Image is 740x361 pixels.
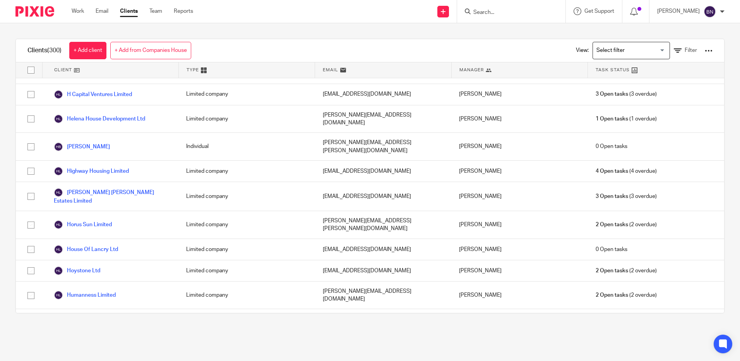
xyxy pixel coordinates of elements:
span: 2 Open tasks [596,291,628,299]
a: Work [72,7,84,15]
span: (2 overdue) [596,221,657,229]
img: svg%3E [54,142,63,151]
a: House Of Lancry Ltd [54,245,118,254]
div: [PERSON_NAME] [451,309,588,330]
span: (3 overdue) [596,90,657,98]
input: Select all [24,63,38,77]
a: [PERSON_NAME] [54,142,110,151]
div: Limited company [178,211,315,239]
span: (3 overdue) [596,193,657,200]
p: [PERSON_NAME] [657,7,700,15]
input: Search for option [594,44,665,57]
span: Manager [459,67,484,73]
div: [EMAIL_ADDRESS][DOMAIN_NAME] [315,309,451,330]
div: WBR Group [178,309,315,330]
a: Horus Sun Limited [54,220,112,229]
span: 0 Open tasks [596,246,627,253]
span: 0 Open tasks [596,143,627,150]
span: 3 Open tasks [596,90,628,98]
a: H Capital Ventures Limited [54,90,132,99]
img: svg%3E [704,5,716,18]
img: svg%3E [54,266,63,275]
div: Individual [178,133,315,160]
a: Helena House Development Ltd [54,114,145,124]
span: 1 Open tasks [596,115,628,123]
a: Humanness Limited [54,291,116,300]
div: Limited company [178,105,315,133]
div: [EMAIL_ADDRESS][DOMAIN_NAME] [315,182,451,211]
a: Hoystone Ltd [54,266,100,275]
img: svg%3E [54,291,63,300]
div: [PERSON_NAME][EMAIL_ADDRESS][DOMAIN_NAME] [315,105,451,133]
div: [PERSON_NAME][EMAIL_ADDRESS][DOMAIN_NAME] [315,282,451,309]
img: svg%3E [54,188,63,197]
div: [PERSON_NAME] [451,105,588,133]
div: Limited company [178,282,315,309]
span: Get Support [584,9,614,14]
div: [EMAIL_ADDRESS][DOMAIN_NAME] [315,84,451,105]
h1: Clients [27,46,62,55]
div: [PERSON_NAME] [451,84,588,105]
div: [PERSON_NAME] [451,133,588,160]
span: 2 Open tasks [596,221,628,229]
a: + Add client [69,42,106,59]
a: Clients [120,7,138,15]
a: Highway Housing Limited [54,167,129,176]
div: [PERSON_NAME] [451,161,588,182]
div: [PERSON_NAME][EMAIL_ADDRESS][PERSON_NAME][DOMAIN_NAME] [315,133,451,160]
span: (1 overdue) [596,115,657,123]
div: View: [564,39,713,62]
div: [PERSON_NAME] [451,260,588,281]
img: svg%3E [54,114,63,124]
div: [PERSON_NAME] [451,239,588,260]
a: [PERSON_NAME] [PERSON_NAME] Estates Limited [54,188,171,205]
img: svg%3E [54,245,63,254]
span: Task Status [596,67,630,73]
img: Pixie [15,6,54,17]
img: svg%3E [54,167,63,176]
span: (2 overdue) [596,267,657,275]
span: (300) [47,47,62,53]
div: Search for option [593,42,670,59]
div: Limited company [178,161,315,182]
a: + Add from Companies House [110,42,191,59]
div: [EMAIL_ADDRESS][DOMAIN_NAME] [315,260,451,281]
a: Team [149,7,162,15]
div: [PERSON_NAME] [451,282,588,309]
input: Search [473,9,542,16]
div: [EMAIL_ADDRESS][DOMAIN_NAME] [315,161,451,182]
span: 2 Open tasks [596,267,628,275]
img: svg%3E [54,90,63,99]
span: Client [54,67,72,73]
span: 3 Open tasks [596,193,628,200]
div: [PERSON_NAME] [451,182,588,211]
span: (2 overdue) [596,291,657,299]
div: Limited company [178,182,315,211]
a: Email [96,7,108,15]
div: Limited company [178,239,315,260]
span: Email [323,67,338,73]
div: [EMAIL_ADDRESS][DOMAIN_NAME] [315,239,451,260]
span: Type [187,67,199,73]
img: svg%3E [54,220,63,229]
span: Filter [685,48,697,53]
span: (4 overdue) [596,167,657,175]
div: Limited company [178,260,315,281]
div: [PERSON_NAME][EMAIL_ADDRESS][PERSON_NAME][DOMAIN_NAME] [315,211,451,239]
div: Limited company [178,84,315,105]
div: [PERSON_NAME] [451,211,588,239]
span: 4 Open tasks [596,167,628,175]
a: Reports [174,7,193,15]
